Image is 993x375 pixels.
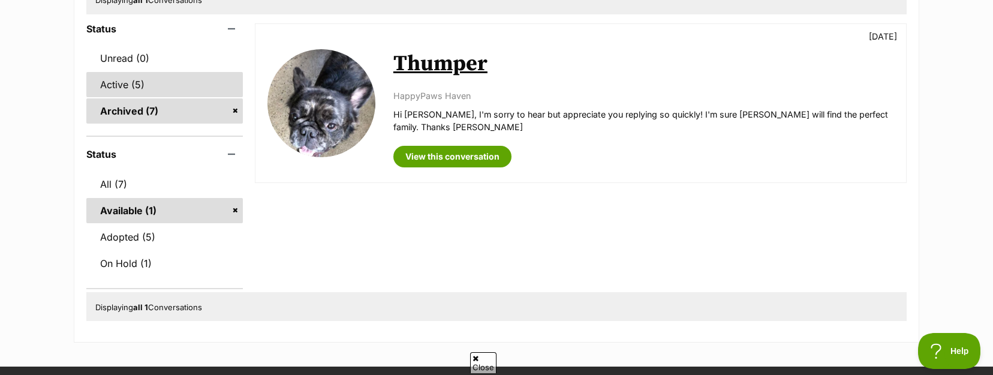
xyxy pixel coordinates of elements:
p: [DATE] [869,30,897,43]
img: Thumper [267,49,375,157]
a: View this conversation [393,146,511,167]
span: Close [470,352,496,373]
a: Archived (7) [86,98,243,124]
iframe: Help Scout Beacon - Open [918,333,981,369]
a: Available (1) [86,198,243,223]
a: Active (5) [86,72,243,97]
p: HappyPaws Haven [393,89,894,102]
strong: all 1 [133,302,148,312]
header: Status [86,149,243,160]
a: On Hold (1) [86,251,243,276]
a: Thumper [393,50,488,77]
header: Status [86,23,243,34]
a: Adopted (5) [86,224,243,250]
span: Displaying Conversations [95,302,202,312]
p: Hi [PERSON_NAME], I'm sorry to hear but appreciate you replying so quickly! I'm sure [PERSON_NAME... [393,108,894,134]
a: Unread (0) [86,46,243,71]
a: All (7) [86,172,243,197]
